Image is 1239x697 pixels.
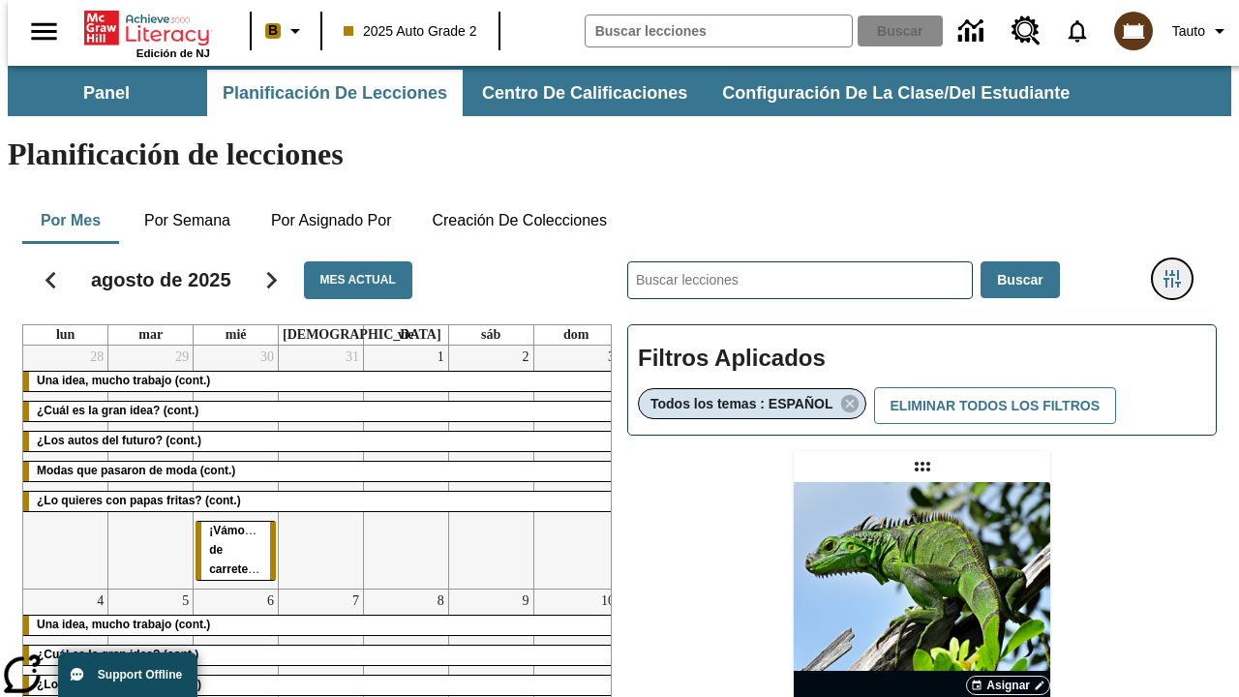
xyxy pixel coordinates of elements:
[342,346,363,369] a: 31 de julio de 2025
[1052,6,1103,56] a: Notificaciones
[37,434,201,447] span: ¿Los autos del futuro? (cont.)
[586,15,852,46] input: Buscar campo
[279,325,445,345] a: jueves
[136,47,210,59] span: Edición de NJ
[628,262,972,298] input: Buscar lecciones
[23,462,619,481] div: Modas que pasaron de moda (cont.)
[348,590,363,613] a: 7 de agosto de 2025
[1114,12,1153,50] img: avatar image
[86,346,107,369] a: 28 de julio de 2025
[650,396,833,411] span: Todos los temas : ESPAÑOL
[559,325,592,345] a: domingo
[1153,259,1192,298] button: Menú lateral de filtros
[23,346,108,589] td: 28 de julio de 2025
[257,346,278,369] a: 30 de julio de 2025
[434,346,448,369] a: 1 de agosto de 2025
[638,388,866,419] div: Eliminar Todos los temas : ESPAÑOL el ítem seleccionado del filtro
[22,197,119,244] button: Por mes
[344,21,477,42] span: 2025 Auto Grade 2
[519,346,533,369] a: 2 de agosto de 2025
[363,346,448,589] td: 1 de agosto de 2025
[129,197,246,244] button: Por semana
[1164,14,1239,48] button: Perfil/Configuración
[467,70,703,116] button: Centro de calificaciones
[37,464,235,477] span: Modas que pasaron de moda (cont.)
[627,324,1217,437] div: Filtros Aplicados
[23,646,619,665] div: ¿Cuál es la gran idea? (cont.)
[23,432,619,451] div: ¿Los autos del futuro? (cont.)
[1000,5,1052,57] a: Centro de recursos, Se abrirá en una pestaña nueva.
[263,590,278,613] a: 6 de agosto de 2025
[37,618,210,631] span: Una idea, mucho trabajo (cont.)
[947,5,1000,58] a: Centro de información
[597,590,619,613] a: 10 de agosto de 2025
[268,18,278,43] span: B
[108,346,194,589] td: 29 de julio de 2025
[207,70,463,116] button: Planificación de lecciones
[37,494,241,507] span: ¿Lo quieres con papas fritas? (cont.)
[135,325,166,345] a: martes
[23,492,619,511] div: ¿Lo quieres con papas fritas? (cont.)
[10,70,203,116] button: Panel
[257,14,315,48] button: Boost El color de la clase es anaranjado claro. Cambiar el color de la clase.
[23,372,619,391] div: Una idea, mucho trabajo (cont.)
[37,404,198,417] span: ¿Cuál es la gran idea? (cont.)
[638,335,1206,382] h2: Filtros Aplicados
[84,9,210,47] a: Portada
[91,268,231,291] h2: agosto de 2025
[171,346,193,369] a: 29 de julio de 2025
[84,7,210,59] div: Portada
[98,668,182,682] span: Support Offline
[1172,21,1205,42] span: Tauto
[1103,6,1164,56] button: Escoja un nuevo avatar
[194,346,279,589] td: 30 de julio de 2025
[448,346,533,589] td: 2 de agosto de 2025
[196,522,276,580] div: ¡Vámonos de carretera!
[37,648,198,661] span: ¿Cuál es la gran idea? (cont.)
[394,325,418,345] a: viernes
[15,3,73,60] button: Abrir el menú lateral
[23,402,619,421] div: ¿Cuál es la gran idea? (cont.)
[222,325,251,345] a: miércoles
[477,325,504,345] a: sábado
[23,676,619,695] div: ¿Los autos del futuro? (cont.)
[37,374,210,387] span: Una idea, mucho trabajo (cont.)
[247,256,296,305] button: Seguir
[256,197,408,244] button: Por asignado por
[26,256,76,305] button: Regresar
[707,70,1085,116] button: Configuración de la clase/del estudiante
[8,136,1231,172] h1: Planificación de lecciones
[416,197,622,244] button: Creación de colecciones
[604,346,619,369] a: 3 de agosto de 2025
[8,70,1087,116] div: Subbarra de navegación
[304,261,412,299] button: Mes actual
[52,325,78,345] a: lunes
[178,590,193,613] a: 5 de agosto de 2025
[8,66,1231,116] div: Subbarra de navegación
[907,451,938,482] div: Lección arrastrable: Lluvia de iguanas
[279,346,364,589] td: 31 de julio de 2025
[209,524,265,576] span: ¡Vámonos de carretera!
[874,387,1116,425] button: Eliminar todos los filtros
[434,590,448,613] a: 8 de agosto de 2025
[533,346,619,589] td: 3 de agosto de 2025
[519,590,533,613] a: 9 de agosto de 2025
[58,652,197,697] button: Support Offline
[93,590,107,613] a: 4 de agosto de 2025
[981,261,1059,299] button: Buscar
[966,676,1050,695] button: Asignar Elegir fechas
[23,616,619,635] div: Una idea, mucho trabajo (cont.)
[986,677,1030,694] span: Asignar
